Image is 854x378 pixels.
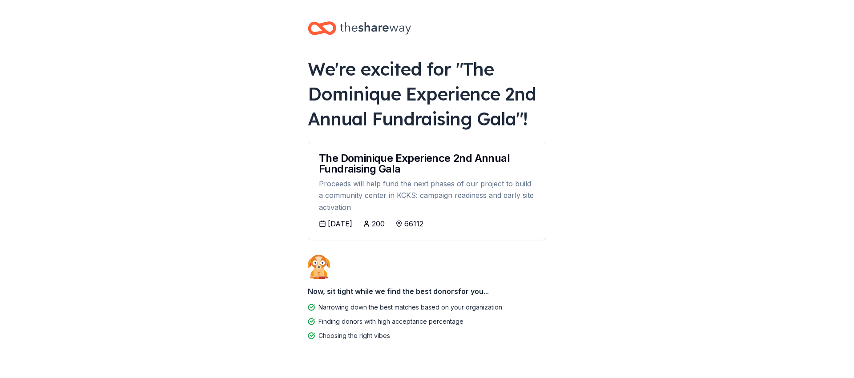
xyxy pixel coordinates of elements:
[308,56,546,131] div: We're excited for " The Dominique Experience 2nd Annual Fundraising Gala "!
[319,153,535,174] div: The Dominique Experience 2nd Annual Fundraising Gala
[318,330,390,341] div: Choosing the right vibes
[319,178,535,213] div: Proceeds will help fund the next phases of our project to build a community center in KCKS: campa...
[318,302,502,313] div: Narrowing down the best matches based on your organization
[308,254,330,278] img: Dog waiting patiently
[372,218,385,229] div: 200
[308,282,546,300] div: Now, sit tight while we find the best donors for you...
[328,218,352,229] div: [DATE]
[318,316,463,327] div: Finding donors with high acceptance percentage
[404,218,423,229] div: 66112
